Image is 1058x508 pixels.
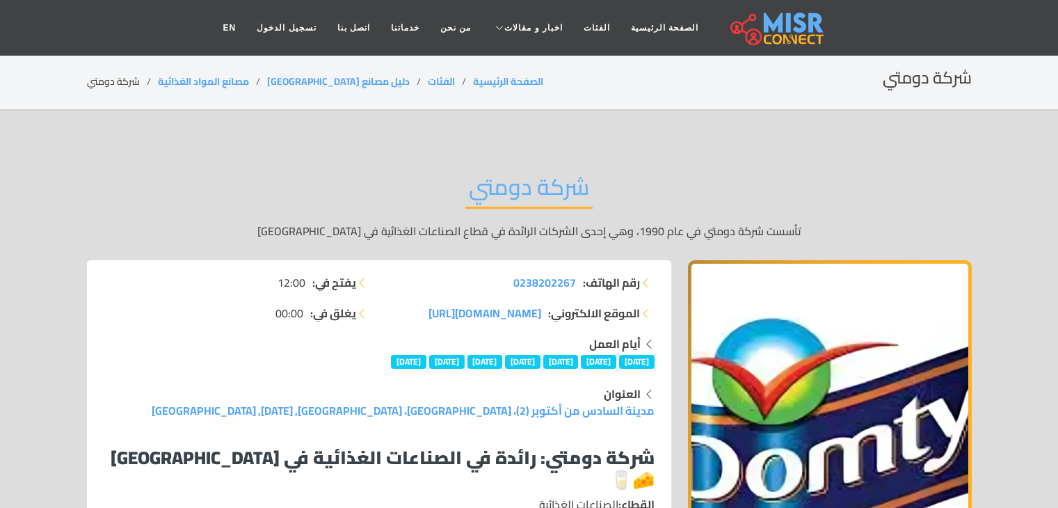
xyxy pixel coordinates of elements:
a: اتصل بنا [327,15,380,41]
strong: يغلق في: [310,305,356,322]
h2: شركة دومتي [465,173,593,209]
a: 0238202267 [513,274,576,291]
a: [DOMAIN_NAME][URL] [428,305,541,322]
p: تأسست شركة دومتي في عام 1990، وهي إحدى الشركات الرائدة في قطاع الصناعات الغذائية في [GEOGRAPHIC_D... [87,223,972,239]
a: الصفحة الرئيسية [473,72,543,90]
a: من نحن [430,15,481,41]
span: [DATE] [505,355,540,369]
span: [DATE] [391,355,426,369]
span: 00:00 [275,305,303,322]
strong: رقم الهاتف: [583,274,640,291]
span: [DOMAIN_NAME][URL] [428,303,541,324]
a: الصفحة الرئيسية [620,15,709,41]
a: EN [213,15,247,41]
span: 12:00 [278,274,305,291]
span: اخبار و مقالات [504,22,563,34]
span: [DATE] [619,355,655,369]
h2: شركة دومتي [883,68,972,88]
strong: شركة دومتي: رائدة في الصناعات الغذائية في [GEOGRAPHIC_DATA] [111,440,655,475]
strong: الموقع الالكتروني: [548,305,640,322]
a: اخبار و مقالات [481,15,573,41]
a: تسجيل الدخول [246,15,326,41]
strong: أيام العمل [589,333,641,354]
a: الفئات [428,72,455,90]
h3: 🧀🥛 [104,447,655,490]
span: [DATE] [543,355,579,369]
span: [DATE] [429,355,465,369]
span: [DATE] [581,355,616,369]
span: [DATE] [467,355,503,369]
strong: يفتح في: [312,274,356,291]
strong: العنوان [604,383,641,404]
a: مصانع المواد الغذائية [158,72,249,90]
a: خدماتنا [380,15,430,41]
a: دليل مصانع [GEOGRAPHIC_DATA] [267,72,410,90]
li: شركة دومتي [87,74,158,89]
a: مدينة السادس من أكتوبر (2)، [GEOGRAPHIC_DATA]، [GEOGRAPHIC_DATA], [DATE], [GEOGRAPHIC_DATA] [152,400,655,421]
a: الفئات [573,15,620,41]
span: 0238202267 [513,272,576,293]
img: main.misr_connect [730,10,824,45]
